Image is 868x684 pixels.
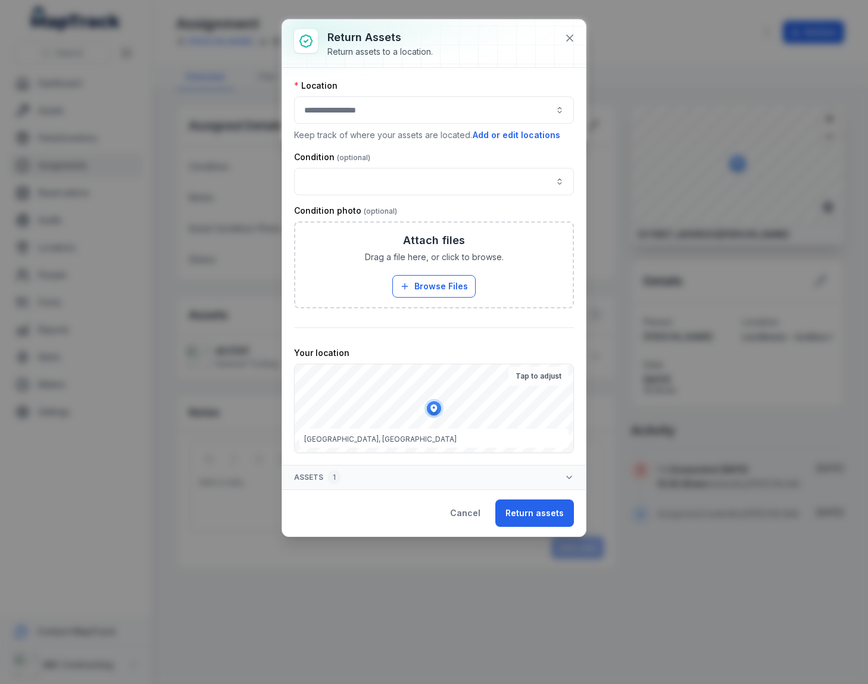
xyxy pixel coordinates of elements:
button: Add or edit locations [472,129,561,142]
button: Assets1 [282,466,586,489]
h3: Attach files [403,232,465,249]
label: Location [294,80,338,92]
span: [GEOGRAPHIC_DATA], [GEOGRAPHIC_DATA] [304,435,457,443]
button: Cancel [440,499,491,527]
div: Return assets to a location. [327,46,433,58]
canvas: Map [295,364,573,452]
span: Assets [294,470,341,485]
span: Drag a file here, or click to browse. [365,251,504,263]
button: Browse Files [392,275,476,298]
div: 1 [328,470,341,485]
label: Condition [294,151,370,163]
label: Condition photo [294,205,397,217]
label: Your location [294,347,349,359]
h3: Return assets [327,29,433,46]
strong: Tap to adjust [516,371,561,381]
button: Return assets [495,499,574,527]
p: Keep track of where your assets are located. [294,129,574,142]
